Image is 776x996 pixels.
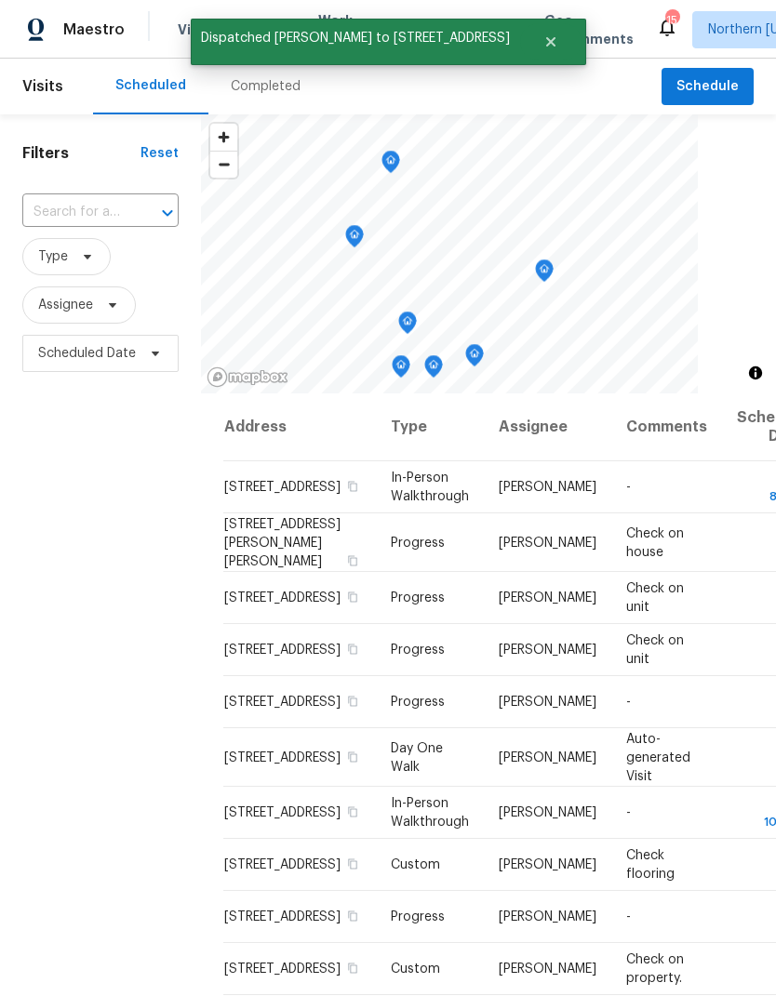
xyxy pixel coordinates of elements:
[38,296,93,314] span: Assignee
[626,910,631,923] span: -
[626,732,690,782] span: Auto-generated Visit
[210,124,237,151] button: Zoom in
[626,953,684,985] span: Check on property.
[224,858,341,871] span: [STREET_ADDRESS]
[499,806,596,819] span: [PERSON_NAME]
[210,152,237,178] span: Zoom out
[178,20,216,39] span: Visits
[381,151,400,179] div: Map marker
[210,151,237,178] button: Zoom out
[344,803,361,820] button: Copy Address
[344,856,361,872] button: Copy Address
[224,591,341,604] span: [STREET_ADDRESS]
[318,11,366,48] span: Work Orders
[154,200,181,226] button: Open
[626,481,631,494] span: -
[544,11,634,48] span: Geo Assignments
[224,910,341,923] span: [STREET_ADDRESS]
[231,77,301,96] div: Completed
[499,963,596,976] span: [PERSON_NAME]
[224,750,341,764] span: [STREET_ADDRESS]
[224,481,341,494] span: [STREET_ADDRESS]
[626,582,684,614] span: Check on unit
[626,696,631,709] span: -
[140,144,179,163] div: Reset
[344,748,361,764] button: Copy Address
[744,362,767,384] button: Toggle attribution
[626,849,675,881] span: Check flooring
[224,696,341,709] span: [STREET_ADDRESS]
[626,526,684,558] span: Check on house
[676,75,739,99] span: Schedule
[345,225,364,254] div: Map marker
[223,393,376,461] th: Address
[499,696,596,709] span: [PERSON_NAME]
[499,591,596,604] span: [PERSON_NAME]
[38,344,136,363] span: Scheduled Date
[626,806,631,819] span: -
[499,644,596,657] span: [PERSON_NAME]
[391,696,445,709] span: Progress
[191,19,520,58] span: Dispatched [PERSON_NAME] to [STREET_ADDRESS]
[22,66,63,107] span: Visits
[499,481,596,494] span: [PERSON_NAME]
[115,76,186,95] div: Scheduled
[665,11,678,30] div: 15
[499,536,596,549] span: [PERSON_NAME]
[224,644,341,657] span: [STREET_ADDRESS]
[22,144,140,163] h1: Filters
[499,910,596,923] span: [PERSON_NAME]
[38,247,68,266] span: Type
[484,393,611,461] th: Assignee
[611,393,722,461] th: Comments
[63,20,125,39] span: Maestro
[344,960,361,976] button: Copy Address
[535,259,554,288] div: Map marker
[391,741,443,773] span: Day One Walk
[224,517,341,567] span: [STREET_ADDRESS][PERSON_NAME][PERSON_NAME]
[224,806,341,819] span: [STREET_ADDRESS]
[499,858,596,871] span: [PERSON_NAME]
[391,910,445,923] span: Progress
[201,114,698,393] canvas: Map
[520,23,582,60] button: Close
[344,908,361,924] button: Copy Address
[398,312,417,340] div: Map marker
[22,198,127,227] input: Search for an address...
[391,963,440,976] span: Custom
[344,693,361,710] button: Copy Address
[391,858,440,871] span: Custom
[750,363,761,383] span: Toggle attribution
[499,750,596,764] span: [PERSON_NAME]
[207,366,288,388] a: Mapbox homepage
[224,963,341,976] span: [STREET_ADDRESS]
[626,634,684,666] span: Check on unit
[391,797,469,829] span: In-Person Walkthrough
[662,68,754,106] button: Schedule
